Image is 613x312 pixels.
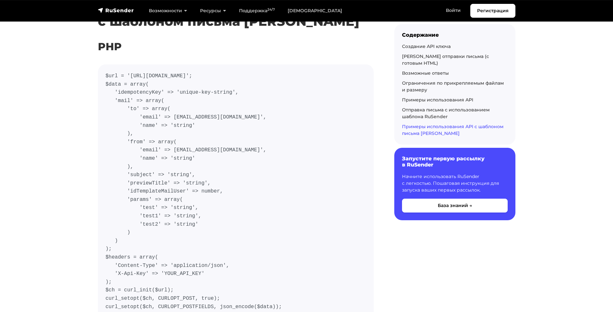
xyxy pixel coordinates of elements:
a: Примеры использования API [402,97,473,103]
a: Ограничения по прикрепляемым файлам и размеру [402,80,504,93]
img: RuSender [98,7,134,14]
h6: Запустите первую рассылку в RuSender [402,156,508,168]
button: База знаний → [402,199,508,213]
p: Начните использовать RuSender с легкостью. Пошаговая инструкция для запуска ваших первых рассылок. [402,173,508,194]
a: [PERSON_NAME] отправки письма (с готовым HTML) [402,53,489,66]
a: Возможности [142,4,194,17]
a: Примеры использования API с шаблоном письма [PERSON_NAME] [402,124,503,136]
div: Содержание [402,32,508,38]
a: Создание API ключа [402,43,451,49]
a: Поддержка24/7 [233,4,281,17]
sup: 24/7 [267,7,275,12]
a: [DEMOGRAPHIC_DATA] [281,4,349,17]
a: Войти [439,4,467,17]
h3: PHP [98,41,374,53]
a: Регистрация [470,4,515,18]
a: Ресурсы [194,4,233,17]
a: Отправка письма с использованием шаблона RuSender [402,107,490,119]
a: Запустите первую рассылку в RuSender Начните использовать RuSender с легкостью. Пошаговая инструк... [394,148,515,220]
a: Возможные ответы [402,70,449,76]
